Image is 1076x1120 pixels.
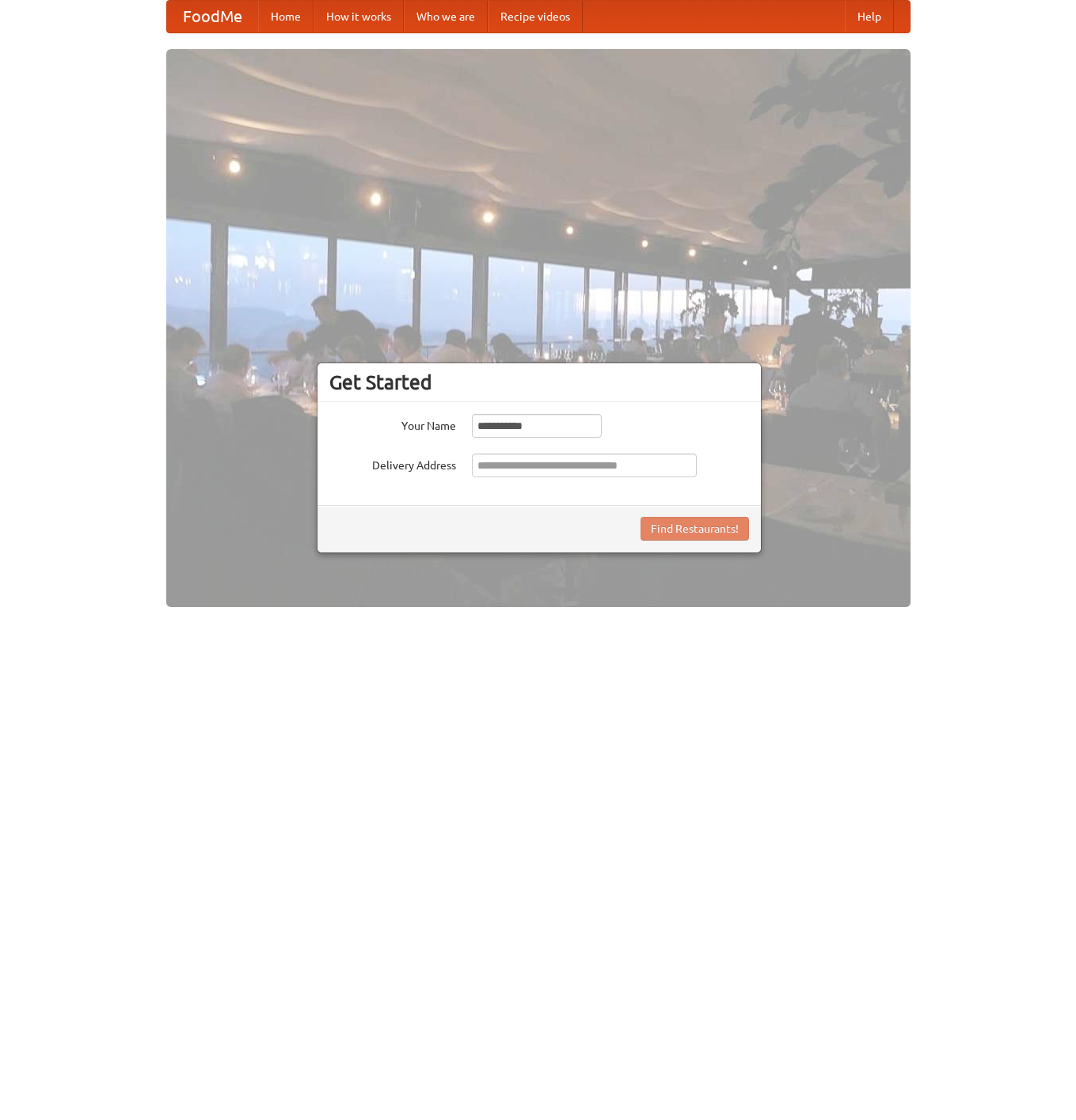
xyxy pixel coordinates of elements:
[641,517,749,541] button: Find Restaurants!
[314,1,404,32] a: How it works
[404,1,488,32] a: Who we are
[845,1,894,32] a: Help
[329,370,749,394] h3: Get Started
[329,414,456,434] label: Your Name
[167,1,258,32] a: FoodMe
[258,1,314,32] a: Home
[329,454,456,473] label: Delivery Address
[488,1,583,32] a: Recipe videos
